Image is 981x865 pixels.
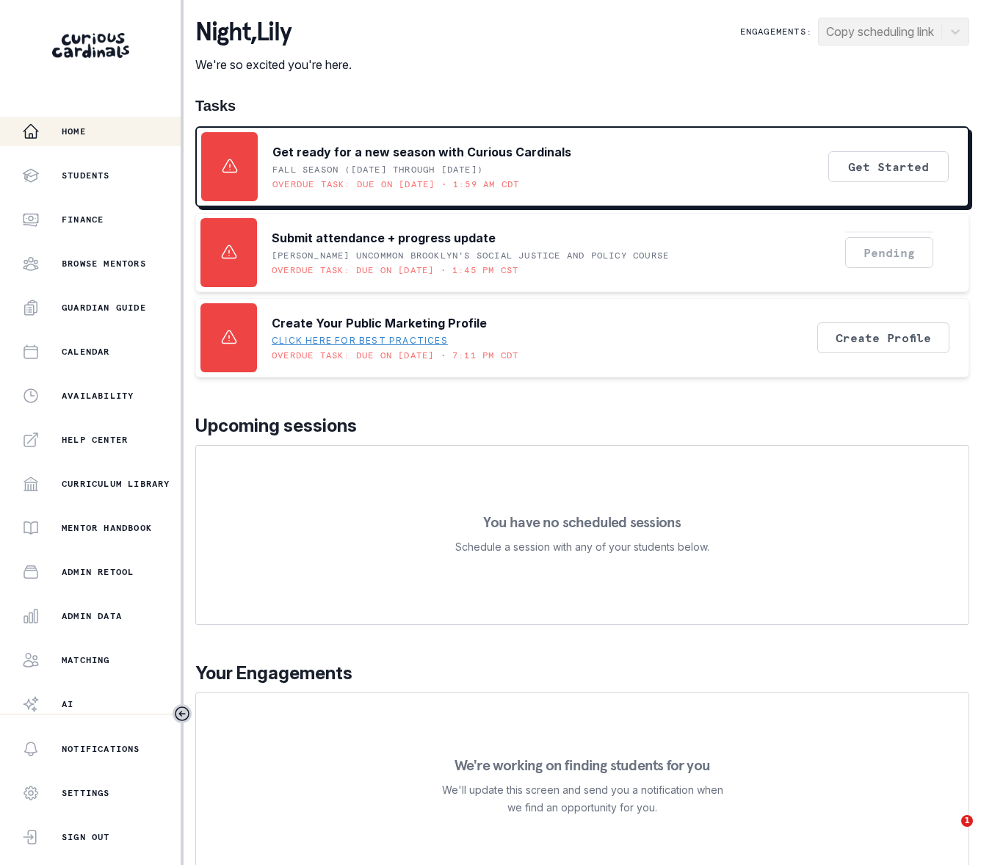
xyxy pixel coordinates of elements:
[272,350,518,361] p: Overdue task: Due on [DATE] • 7:11 PM CDT
[195,413,969,439] p: Upcoming sessions
[62,478,170,490] p: Curriculum Library
[62,258,146,269] p: Browse Mentors
[455,758,710,772] p: We're working on finding students for you
[961,815,973,827] span: 1
[817,322,949,353] button: Create Profile
[272,143,571,161] p: Get ready for a new season with Curious Cardinals
[483,515,681,529] p: You have no scheduled sessions
[62,522,152,534] p: Mentor Handbook
[62,743,140,755] p: Notifications
[195,97,969,115] h1: Tasks
[845,237,933,268] button: Pending
[62,214,104,225] p: Finance
[740,26,812,37] p: Engagements:
[931,815,966,850] iframe: Intercom live chat
[828,151,949,182] button: Get Started
[441,781,723,817] p: We'll update this screen and send you a notification when we find an opportunity for you.
[455,538,709,556] p: Schedule a session with any of your students below.
[195,18,352,47] p: night , Lily
[272,164,483,175] p: Fall Season ([DATE] through [DATE])
[52,33,129,58] img: Curious Cardinals Logo
[62,346,110,358] p: Calendar
[272,178,519,190] p: Overdue task: Due on [DATE] • 1:59 AM CDT
[62,566,134,578] p: Admin Retool
[272,314,487,332] p: Create Your Public Marketing Profile
[62,610,122,622] p: Admin Data
[272,264,518,276] p: Overdue task: Due on [DATE] • 1:45 PM CST
[62,126,86,137] p: Home
[195,56,352,73] p: We're so excited you're here.
[272,250,669,261] p: [PERSON_NAME] UNCOMMON Brooklyn's Social Justice and Policy Course
[62,302,146,314] p: Guardian Guide
[62,390,134,402] p: Availability
[62,654,110,666] p: Matching
[173,704,192,723] button: Toggle sidebar
[62,831,110,843] p: Sign Out
[62,787,110,799] p: Settings
[62,434,128,446] p: Help Center
[62,170,110,181] p: Students
[195,660,969,687] p: Your Engagements
[62,698,73,710] p: AI
[272,229,496,247] p: Submit attendance + progress update
[272,335,448,347] a: Click here for best practices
